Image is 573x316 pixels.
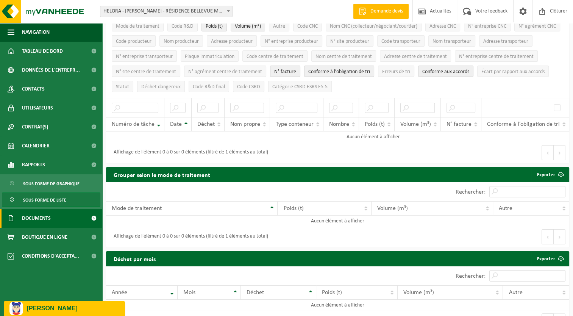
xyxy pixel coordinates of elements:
[164,39,199,44] span: Nom producteur
[22,42,63,61] span: Tableau de bord
[270,66,300,77] button: N° factureN° facture: Activate to sort
[297,23,318,29] span: Code CNC
[112,66,180,77] button: N° site centre de traitementN° site centre de traitement: Activate to sort
[22,117,48,136] span: Contrat(s)
[22,155,45,174] span: Rapports
[116,84,129,90] span: Statut
[459,54,534,59] span: N° entreprise centre de traitement
[322,289,342,296] span: Poids (t)
[112,81,133,92] button: StatutStatut: Activate to sort
[479,35,532,47] button: Adresse transporteurAdresse transporteur: Activate to sort
[514,20,560,31] button: N° agrément CNCN° agrément CNC: Activate to sort
[455,50,538,62] button: N° entreprise centre de traitementN° entreprise centre de traitement: Activate to sort
[116,54,173,59] span: N° entreprise transporteur
[22,99,53,117] span: Utilisateurs
[159,35,203,47] button: Nom producteurNom producteur: Activate to sort
[116,69,176,75] span: N° site centre de traitement
[330,23,417,29] span: Nom CNC (collecteur/négociant/courtier)
[308,69,370,75] span: Conforme à l’obligation de tri
[447,121,472,127] span: N° facture
[183,289,195,296] span: Mois
[293,20,322,31] button: Code CNCCode CNC: Activate to sort
[4,299,126,316] iframe: chat widget
[377,35,425,47] button: Code transporteurCode transporteur: Activate to sort
[110,146,268,160] div: Affichage de l'élément 0 à 0 sur 0 éléments (filtré de 1 éléments au total)
[554,229,565,244] button: Next
[2,192,100,207] a: Sous forme de liste
[100,6,233,17] span: HELORA - AMBROISE PARÉ - RÉSIDENCE BELLEVUE MRS - JEMAPPES
[265,39,318,44] span: N° entreprise producteur
[283,205,303,211] span: Poids (t)
[106,216,569,226] td: Aucun élément à afficher
[425,20,460,31] button: Adresse CNCAdresse CNC: Activate to sort
[542,145,554,160] button: Previous
[211,39,253,44] span: Adresse producteur
[23,193,66,207] span: Sous forme de liste
[468,23,506,29] span: N° entreprise CNC
[272,84,328,90] span: Catégorie CSRD ESRS E5-5
[116,23,159,29] span: Mode de traitement
[554,145,565,160] button: Next
[206,23,223,29] span: Poids (t)
[112,121,155,127] span: Numéro de tâche
[112,35,156,47] button: Code producteurCode producteur: Activate to sort
[230,121,260,127] span: Nom propre
[112,50,177,62] button: N° entreprise transporteurN° entreprise transporteur: Activate to sort
[193,84,225,90] span: Code R&D final
[477,66,549,77] button: Écart par rapport aux accordsÉcart par rapport aux accords: Activate to sort
[384,54,447,59] span: Adresse centre de traitement
[531,251,568,266] a: Exporter
[100,6,232,17] span: HELORA - AMBROISE PARÉ - RÉSIDENCE BELLEVUE MRS - JEMAPPES
[184,66,266,77] button: N° agrément centre de traitementN° agrément centre de traitement: Activate to sort
[137,81,185,92] button: Déchet dangereux : Activate to sort
[428,35,475,47] button: Nom transporteurNom transporteur: Activate to sort
[400,121,431,127] span: Volume (m³)
[112,289,127,296] span: Année
[237,84,260,90] span: Code CSRD
[378,66,414,77] button: Erreurs de triErreurs de tri: Activate to sort
[261,35,322,47] button: N° entreprise producteurN° entreprise producteur: Activate to sort
[456,189,486,195] label: Rechercher:
[432,39,471,44] span: Nom transporteur
[185,54,234,59] span: Plaque immatriculation
[368,8,405,15] span: Demande devis
[403,289,434,296] span: Volume (m³)
[189,81,229,92] button: Code R&D finalCode R&amp;D final: Activate to sort
[353,4,409,19] a: Demande devis
[499,205,512,211] span: Autre
[22,209,51,228] span: Documents
[22,80,45,99] span: Contacts
[22,136,50,155] span: Calendrier
[509,289,522,296] span: Autre
[464,20,511,31] button: N° entreprise CNCN° entreprise CNC: Activate to sort
[172,23,194,29] span: Code R&D
[247,289,264,296] span: Déchet
[382,69,410,75] span: Erreurs de tri
[207,35,257,47] button: Adresse producteurAdresse producteur: Activate to sort
[106,167,218,182] h2: Grouper selon le mode de traitement
[381,39,420,44] span: Code transporteur
[141,84,181,90] span: Déchet dangereux
[268,81,332,92] button: Catégorie CSRD ESRS E5-5Catégorie CSRD ESRS E5-5: Activate to sort
[23,177,80,191] span: Sous forme de graphique
[231,20,265,31] button: Volume (m³)Volume (m³): Activate to sort
[531,167,568,182] a: Exporter
[201,20,227,31] button: Poids (t)Poids (t): Activate to sort
[106,300,569,310] td: Aucun élément à afficher
[22,23,50,42] span: Navigation
[542,229,554,244] button: Previous
[481,69,545,75] span: Écart par rapport aux accords
[22,228,67,247] span: Boutique en ligne
[106,251,163,266] h2: Déchet par mois
[273,23,285,29] span: Autre
[112,205,162,211] span: Mode de traitement
[274,69,296,75] span: N° facture
[329,121,349,127] span: Nombre
[188,69,262,75] span: N° agrément centre de traitement
[269,20,289,31] button: AutreAutre: Activate to sort
[377,205,408,211] span: Volume (m³)
[518,23,556,29] span: N° agrément CNC
[304,66,374,77] button: Conforme à l’obligation de tri : Activate to sort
